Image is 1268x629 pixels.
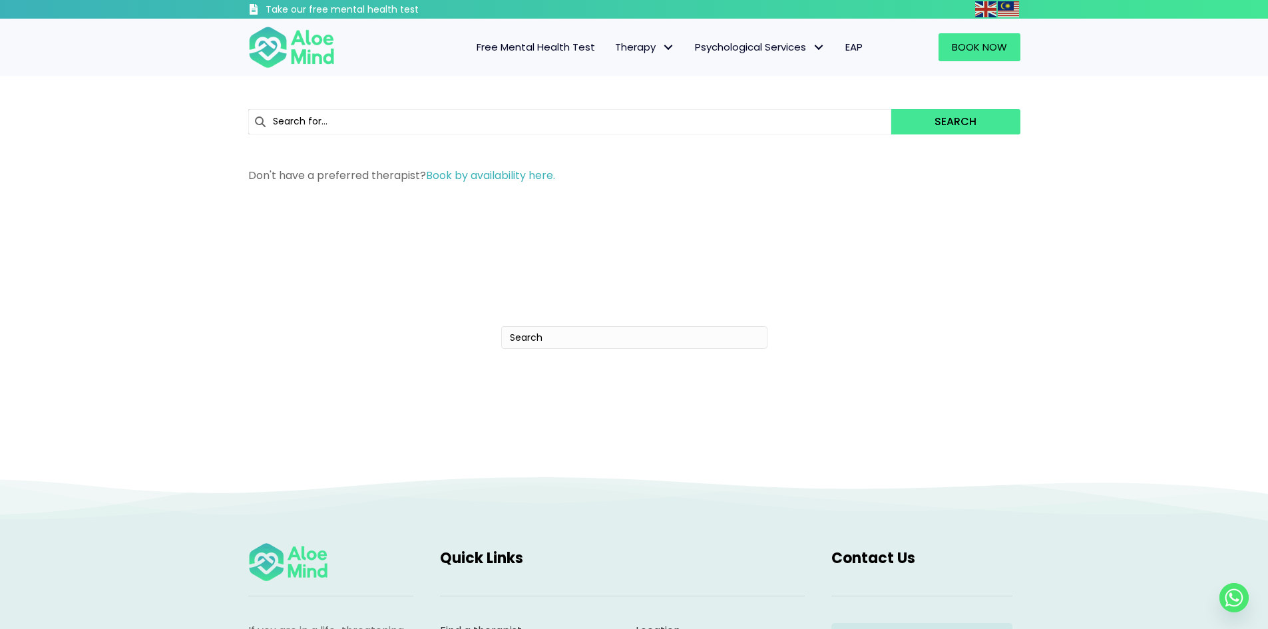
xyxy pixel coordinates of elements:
a: Take our free mental health test [248,3,490,19]
input: Search for... [248,109,892,134]
img: ms [998,1,1019,17]
img: Aloe mind Logo [248,542,328,582]
span: Psychological Services: submenu [809,38,829,57]
span: Quick Links [440,548,523,568]
span: Book Now [952,40,1007,54]
a: Psychological ServicesPsychological Services: submenu [685,33,835,61]
input: Search [501,326,767,349]
span: Therapy [615,40,675,54]
button: Search [891,109,1020,134]
a: Whatsapp [1219,583,1249,612]
nav: Menu [352,33,873,61]
a: Book Now [939,33,1020,61]
a: Free Mental Health Test [467,33,605,61]
h3: Take our free mental health test [266,3,490,17]
p: Don't have a preferred therapist? [248,168,1020,183]
span: Psychological Services [695,40,825,54]
span: Contact Us [831,548,915,568]
a: English [975,1,998,17]
span: Free Mental Health Test [477,40,595,54]
a: EAP [835,33,873,61]
span: EAP [845,40,863,54]
img: en [975,1,996,17]
a: Malay [998,1,1020,17]
a: TherapyTherapy: submenu [605,33,685,61]
a: Book by availability here. [426,168,555,183]
span: Therapy: submenu [659,38,678,57]
img: Aloe mind Logo [248,25,335,69]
